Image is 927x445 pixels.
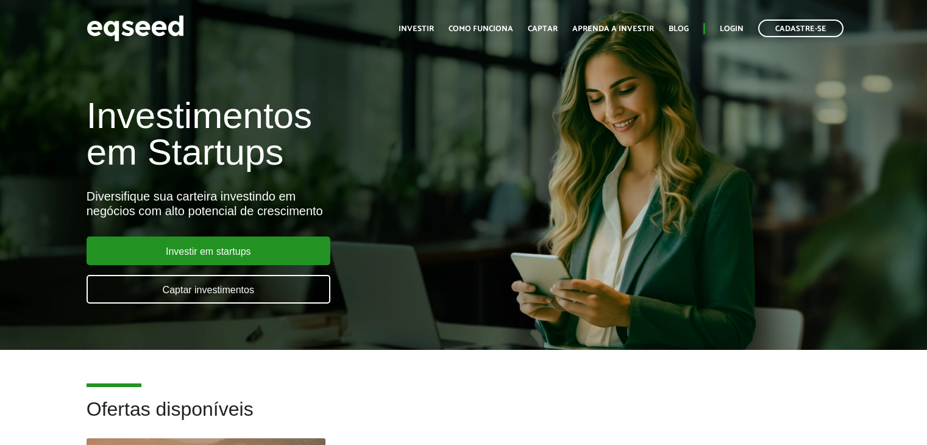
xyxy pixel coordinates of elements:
a: Como funciona [449,25,513,33]
a: Captar investimentos [87,275,330,304]
h2: Ofertas disponíveis [87,399,841,438]
a: Aprenda a investir [572,25,654,33]
a: Cadastre-se [758,20,844,37]
a: Login [720,25,744,33]
a: Investir [399,25,434,33]
div: Diversifique sua carteira investindo em negócios com alto potencial de crescimento [87,189,532,218]
a: Captar [528,25,558,33]
img: EqSeed [87,12,184,44]
a: Investir em startups [87,237,330,265]
h1: Investimentos em Startups [87,98,532,171]
a: Blog [669,25,689,33]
